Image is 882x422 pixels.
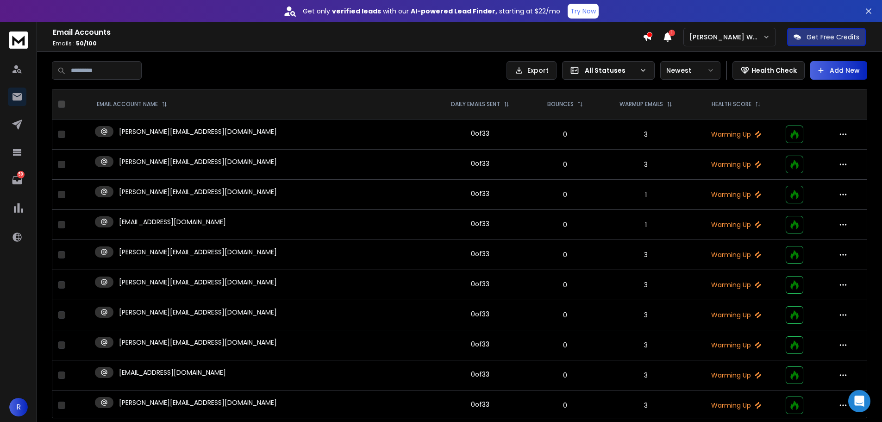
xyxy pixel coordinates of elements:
[536,280,594,290] p: 0
[119,247,277,257] p: [PERSON_NAME][EMAIL_ADDRESS][DOMAIN_NAME]
[332,6,381,16] strong: verified leads
[536,310,594,320] p: 0
[568,4,599,19] button: Try Now
[600,120,693,150] td: 3
[97,101,167,108] div: EMAIL ACCOUNT NAME
[669,30,675,36] span: 1
[119,398,277,407] p: [PERSON_NAME][EMAIL_ADDRESS][DOMAIN_NAME]
[471,309,489,319] div: 0 of 33
[9,398,28,416] button: R
[119,308,277,317] p: [PERSON_NAME][EMAIL_ADDRESS][DOMAIN_NAME]
[807,32,859,42] p: Get Free Credits
[119,217,226,227] p: [EMAIL_ADDRESS][DOMAIN_NAME]
[698,160,775,169] p: Warming Up
[8,171,26,189] a: 58
[536,250,594,259] p: 0
[570,6,596,16] p: Try Now
[689,32,763,42] p: [PERSON_NAME] Workspace
[751,66,797,75] p: Health Check
[810,61,867,80] button: Add New
[536,190,594,199] p: 0
[471,219,489,228] div: 0 of 33
[471,189,489,198] div: 0 of 33
[471,249,489,258] div: 0 of 33
[600,150,693,180] td: 3
[471,279,489,289] div: 0 of 33
[698,130,775,139] p: Warming Up
[536,160,594,169] p: 0
[698,371,775,380] p: Warming Up
[471,400,489,409] div: 0 of 33
[600,180,693,210] td: 1
[698,340,775,350] p: Warming Up
[698,250,775,259] p: Warming Up
[660,61,720,80] button: Newest
[536,130,594,139] p: 0
[471,129,489,138] div: 0 of 33
[787,28,866,46] button: Get Free Credits
[698,190,775,199] p: Warming Up
[600,330,693,360] td: 3
[303,6,560,16] p: Get only with our starting at $22/mo
[600,240,693,270] td: 3
[119,187,277,196] p: [PERSON_NAME][EMAIL_ADDRESS][DOMAIN_NAME]
[585,66,636,75] p: All Statuses
[536,371,594,380] p: 0
[600,210,693,240] td: 1
[698,401,775,410] p: Warming Up
[698,280,775,290] p: Warming Up
[471,340,489,349] div: 0 of 33
[507,61,557,80] button: Export
[732,61,805,80] button: Health Check
[600,360,693,391] td: 3
[536,220,594,229] p: 0
[698,310,775,320] p: Warming Up
[471,159,489,168] div: 0 of 33
[600,391,693,421] td: 3
[712,101,751,108] p: HEALTH SCORE
[411,6,497,16] strong: AI-powered Lead Finder,
[76,39,97,47] span: 50 / 100
[451,101,500,108] p: DAILY EMAILS SENT
[471,370,489,379] div: 0 of 33
[17,171,25,178] p: 58
[119,368,226,377] p: [EMAIL_ADDRESS][DOMAIN_NAME]
[600,300,693,330] td: 3
[119,338,277,347] p: [PERSON_NAME][EMAIL_ADDRESS][DOMAIN_NAME]
[536,401,594,410] p: 0
[848,390,870,412] div: Open Intercom Messenger
[547,101,574,108] p: BOUNCES
[119,157,277,166] p: [PERSON_NAME][EMAIL_ADDRESS][DOMAIN_NAME]
[119,127,277,136] p: [PERSON_NAME][EMAIL_ADDRESS][DOMAIN_NAME]
[119,277,277,287] p: [PERSON_NAME][EMAIL_ADDRESS][DOMAIN_NAME]
[536,340,594,350] p: 0
[698,220,775,229] p: Warming Up
[53,40,643,47] p: Emails :
[9,31,28,49] img: logo
[600,270,693,300] td: 3
[619,101,663,108] p: WARMUP EMAILS
[53,27,643,38] h1: Email Accounts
